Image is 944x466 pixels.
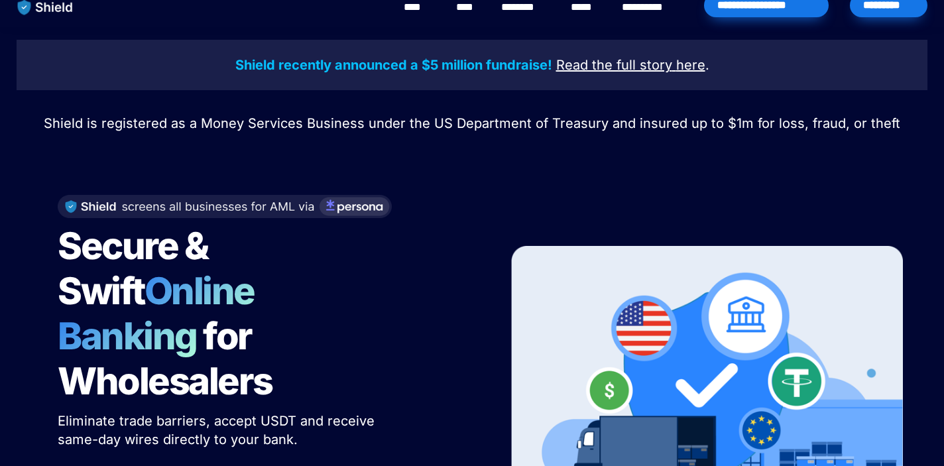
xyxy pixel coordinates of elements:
[235,57,552,73] strong: Shield recently announced a $5 million fundraise!
[58,413,379,447] span: Eliminate trade barriers, accept USDT and receive same-day wires directly to your bank.
[556,57,672,73] u: Read the full story
[676,57,705,73] u: here
[676,59,705,72] a: here
[58,314,272,404] span: for Wholesalers
[58,268,268,359] span: Online Banking
[705,57,709,73] span: .
[556,59,672,72] a: Read the full story
[44,115,900,131] span: Shield is registered as a Money Services Business under the US Department of Treasury and insured...
[58,223,214,314] span: Secure & Swift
